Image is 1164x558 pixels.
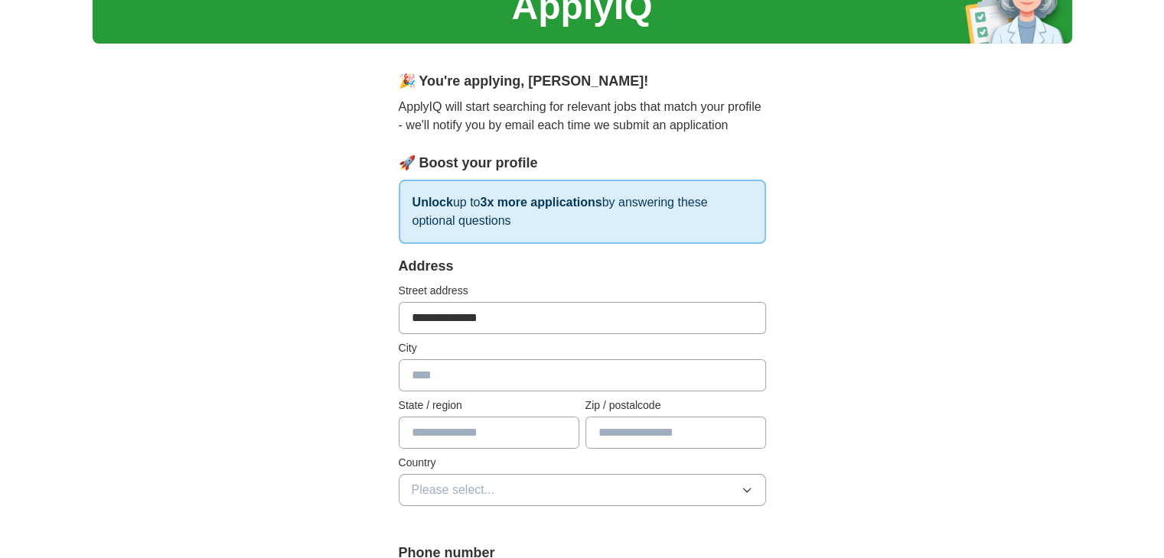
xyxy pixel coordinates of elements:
strong: 3x more applications [480,196,602,209]
strong: Unlock [412,196,453,209]
label: City [399,340,766,356]
p: up to by answering these optional questions [399,180,766,244]
label: Zip / postalcode [585,397,766,414]
span: Please select... [412,481,495,499]
button: Please select... [399,474,766,506]
p: ApplyIQ will start searching for relevant jobs that match your profile - we'll notify you by emai... [399,98,766,135]
label: State / region [399,397,579,414]
label: Street address [399,283,766,299]
div: 🎉 You're applying , [PERSON_NAME] ! [399,71,766,92]
div: Address [399,256,766,277]
div: 🚀 Boost your profile [399,153,766,174]
label: Country [399,455,766,471]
